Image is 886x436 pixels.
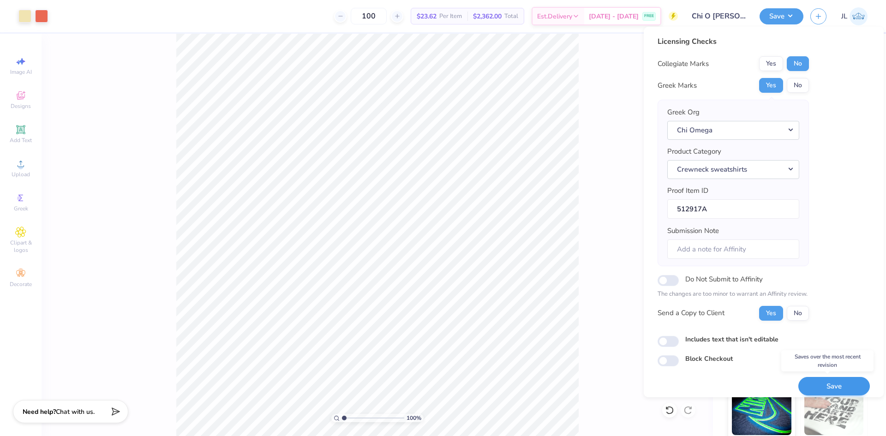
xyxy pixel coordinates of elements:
span: [DATE] - [DATE] [589,12,639,21]
label: Submission Note [667,226,719,236]
span: Chat with us. [56,407,95,416]
button: No [787,56,809,71]
span: 100 % [407,414,421,422]
span: $2,362.00 [473,12,502,21]
span: Est. Delivery [537,12,572,21]
span: Upload [12,171,30,178]
span: Total [504,12,518,21]
label: Greek Org [667,107,700,118]
label: Product Category [667,146,721,157]
div: Send a Copy to Client [658,308,724,318]
span: Per Item [439,12,462,21]
input: Add a note for Affinity [667,239,799,259]
div: Licensing Checks [658,36,809,47]
button: Chi Omega [667,121,799,140]
button: Save [760,8,803,24]
a: JL [841,7,868,25]
span: Add Text [10,137,32,144]
button: Yes [759,306,783,321]
img: Jairo Laqui [850,7,868,25]
div: Greek Marks [658,80,697,91]
p: The changes are too minor to warrant an Affinity review. [658,290,809,299]
span: JL [841,11,847,22]
label: Includes text that isn't editable [685,334,778,344]
span: $23.62 [417,12,437,21]
input: – – [351,8,387,24]
span: Greek [14,205,28,212]
label: Block Checkout [685,354,733,364]
div: Saves over the most recent revision [781,350,874,371]
img: Glow in the Dark Ink [732,389,791,435]
button: No [787,78,809,93]
img: Water based Ink [804,389,864,435]
button: No [787,306,809,321]
span: Decorate [10,281,32,288]
strong: Need help? [23,407,56,416]
button: Yes [759,56,783,71]
div: Collegiate Marks [658,59,709,69]
button: Yes [759,78,783,93]
label: Proof Item ID [667,185,708,196]
span: Image AI [10,68,32,76]
button: Save [798,377,870,396]
button: Crewneck sweatshirts [667,160,799,179]
span: FREE [644,13,654,19]
input: Untitled Design [685,7,753,25]
span: Clipart & logos [5,239,37,254]
span: Designs [11,102,31,110]
label: Do Not Submit to Affinity [685,273,763,285]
